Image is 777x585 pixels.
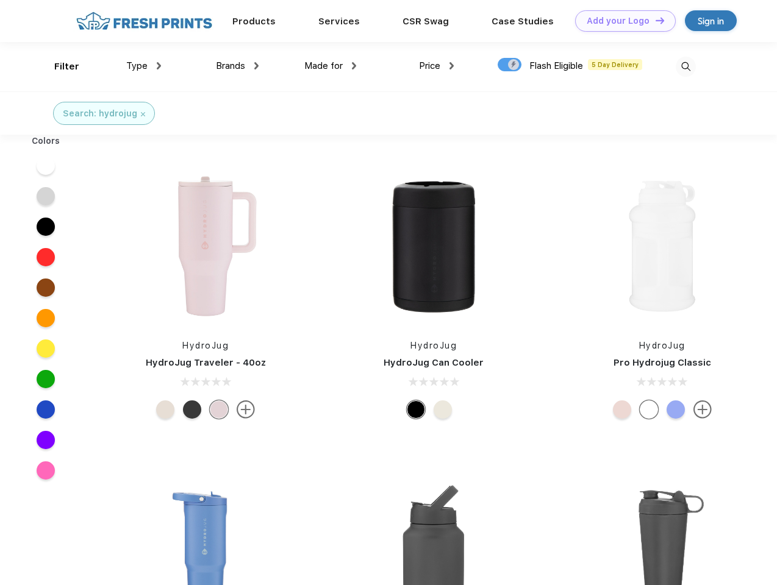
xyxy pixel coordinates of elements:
img: dropdown.png [157,62,161,69]
div: Add your Logo [587,16,650,26]
div: Cream [434,400,452,419]
a: HydroJug Can Cooler [384,357,484,368]
div: White [640,400,658,419]
div: Search: hydrojug [63,107,137,120]
img: more.svg [237,400,255,419]
div: Cream [156,400,174,419]
div: Filter [54,60,79,74]
a: Products [232,16,276,27]
div: Hyper Blue [667,400,685,419]
span: Made for [304,60,343,71]
img: desktop_search.svg [676,57,696,77]
a: Sign in [685,10,737,31]
span: Brands [216,60,245,71]
span: Flash Eligible [529,60,583,71]
img: filter_cancel.svg [141,112,145,116]
span: 5 Day Delivery [588,59,642,70]
span: Price [419,60,440,71]
div: Sign in [698,14,724,28]
img: func=resize&h=266 [353,165,515,327]
div: Black [407,400,425,419]
div: Pink Sand [613,400,631,419]
a: HydroJug [639,341,686,350]
img: dropdown.png [352,62,356,69]
div: Pink Sand [210,400,228,419]
img: dropdown.png [449,62,454,69]
img: func=resize&h=266 [124,165,287,327]
span: Type [126,60,148,71]
img: func=resize&h=266 [581,165,743,327]
div: Colors [23,135,70,147]
img: DT [656,17,664,24]
div: Black [183,400,201,419]
img: more.svg [693,400,712,419]
a: HydroJug [182,341,229,350]
a: HydroJug Traveler - 40oz [146,357,266,368]
a: Pro Hydrojug Classic [614,357,711,368]
img: fo%20logo%202.webp [73,10,216,32]
a: HydroJug [410,341,457,350]
img: dropdown.png [254,62,259,69]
